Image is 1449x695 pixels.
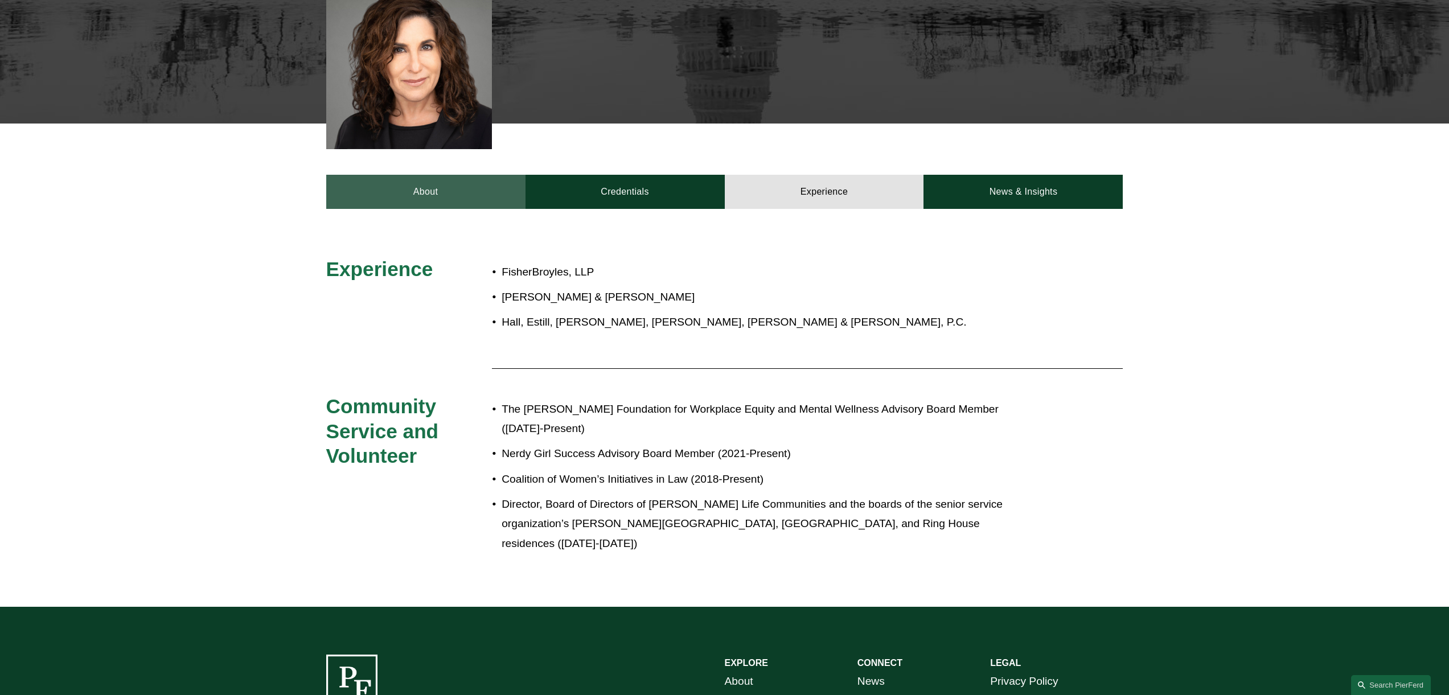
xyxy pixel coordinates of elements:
span: Community Service and Volunteer [326,395,444,467]
p: Coalition of Women’s Initiatives in Law (2018-Present) [502,470,1023,490]
p: FisherBroyles, LLP [502,262,1023,282]
strong: EXPLORE [725,658,768,668]
strong: LEGAL [990,658,1021,668]
p: Director, Board of Directors of [PERSON_NAME] Life Communities and the boards of the senior servi... [502,495,1023,554]
a: Credentials [526,175,725,209]
p: Nerdy Girl Success Advisory Board Member (2021-Present) [502,444,1023,464]
a: News [857,672,885,692]
strong: CONNECT [857,658,902,668]
p: The [PERSON_NAME] Foundation for Workplace Equity and Mental Wellness Advisory Board Member ([DAT... [502,400,1023,439]
a: Experience [725,175,924,209]
a: Search this site [1351,675,1431,695]
a: Privacy Policy [990,672,1058,692]
a: About [326,175,526,209]
p: Hall, Estill, [PERSON_NAME], [PERSON_NAME], [PERSON_NAME] & [PERSON_NAME], P.C. [502,312,1023,332]
p: [PERSON_NAME] & [PERSON_NAME] [502,287,1023,307]
a: About [725,672,753,692]
span: Experience [326,258,433,280]
a: News & Insights [923,175,1123,209]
